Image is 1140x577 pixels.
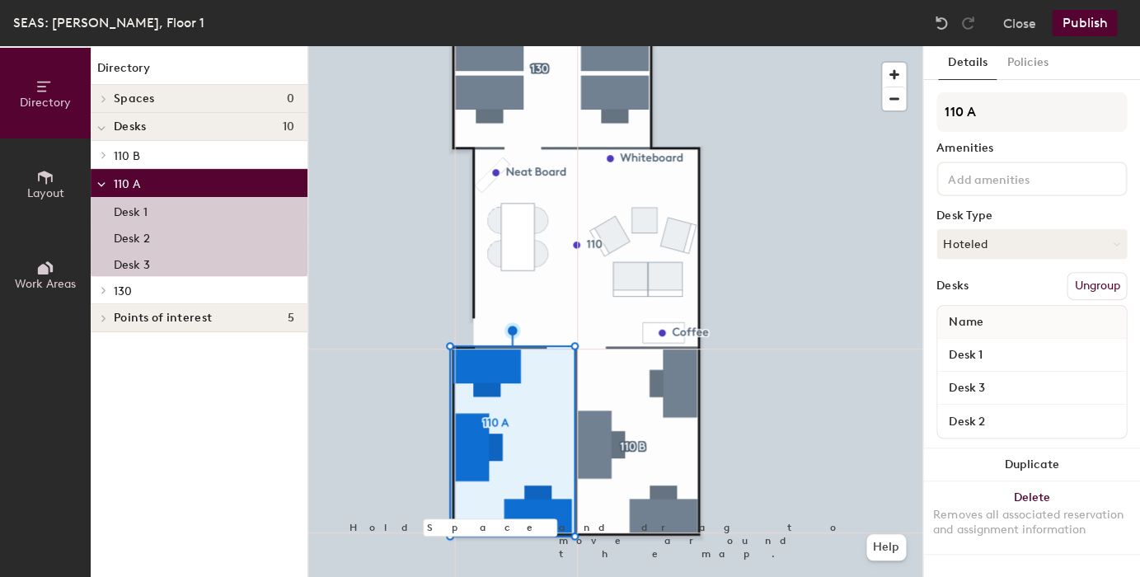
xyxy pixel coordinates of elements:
[866,534,906,561] button: Help
[936,279,968,293] div: Desks
[933,15,950,31] img: Undo
[114,284,132,298] span: 130
[923,481,1140,554] button: DeleteRemoves all associated reservation and assignment information
[959,15,976,31] img: Redo
[91,59,307,85] h1: Directory
[997,46,1058,80] button: Policies
[287,92,294,106] span: 0
[114,253,150,272] p: Desk 3
[114,92,155,106] span: Spaces
[13,12,204,33] div: SEAS: [PERSON_NAME], Floor 1
[941,307,991,337] span: Name
[114,120,146,134] span: Desks
[1002,10,1035,36] button: Close
[114,227,150,246] p: Desk 2
[936,229,1127,259] button: Hoteled
[114,200,148,219] p: Desk 1
[936,209,1127,223] div: Desk Type
[15,277,76,291] span: Work Areas
[114,149,140,163] span: 110 B
[941,344,1123,367] input: Unnamed desk
[288,312,294,325] span: 5
[923,448,1140,481] button: Duplicate
[20,96,71,110] span: Directory
[282,120,294,134] span: 10
[114,312,212,325] span: Points of interest
[114,177,140,191] span: 110 A
[936,142,1127,155] div: Amenities
[945,168,1093,188] input: Add amenities
[933,508,1130,537] div: Removes all associated reservation and assignment information
[27,186,64,200] span: Layout
[941,377,1123,400] input: Unnamed desk
[938,46,997,80] button: Details
[941,410,1123,433] input: Unnamed desk
[1067,272,1127,300] button: Ungroup
[1052,10,1117,36] button: Publish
